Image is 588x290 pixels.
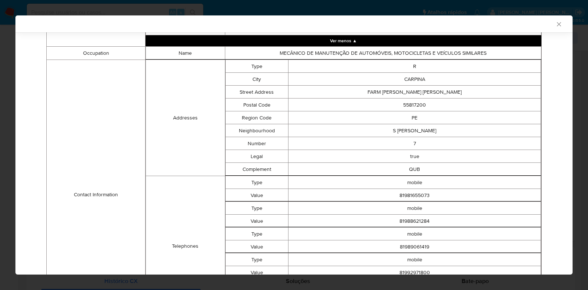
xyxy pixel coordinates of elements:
[225,176,288,189] td: Type
[288,150,541,163] td: true
[288,228,541,240] td: mobile
[225,240,288,253] td: Value
[225,47,541,60] td: MECÂNICO DE MANUTENÇÃO DE AUTOMÓVEIS, MOTOCICLETAS E VEÍCULOS SIMILARES
[288,86,541,99] td: FARM [PERSON_NAME] [PERSON_NAME]
[225,99,288,111] td: Postal Code
[225,202,288,215] td: Type
[288,202,541,215] td: mobile
[225,111,288,124] td: Region Code
[288,73,541,86] td: CARPINA
[225,253,288,266] td: Type
[225,163,288,176] td: Complement
[146,35,541,46] button: Collapse array
[225,189,288,202] td: Value
[555,21,562,27] button: Fechar a janela
[288,266,541,279] td: 81992971800
[288,99,541,111] td: 55817200
[288,176,541,189] td: mobile
[47,47,146,60] td: Occupation
[288,215,541,228] td: 81988621284
[15,15,573,275] div: closure-recommendation-modal
[225,137,288,150] td: Number
[225,73,288,86] td: City
[288,253,541,266] td: mobile
[225,215,288,228] td: Value
[225,86,288,99] td: Street Address
[288,124,541,137] td: S [PERSON_NAME]
[288,60,541,73] td: R
[146,47,225,60] td: Name
[225,228,288,240] td: Type
[225,60,288,73] td: Type
[225,266,288,279] td: Value
[225,150,288,163] td: Legal
[288,111,541,124] td: PE
[288,163,541,176] td: QUB
[225,124,288,137] td: Neighbourhood
[288,137,541,150] td: 7
[146,60,225,176] td: Addresses
[288,240,541,253] td: 81989061419
[288,189,541,202] td: 81981655073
